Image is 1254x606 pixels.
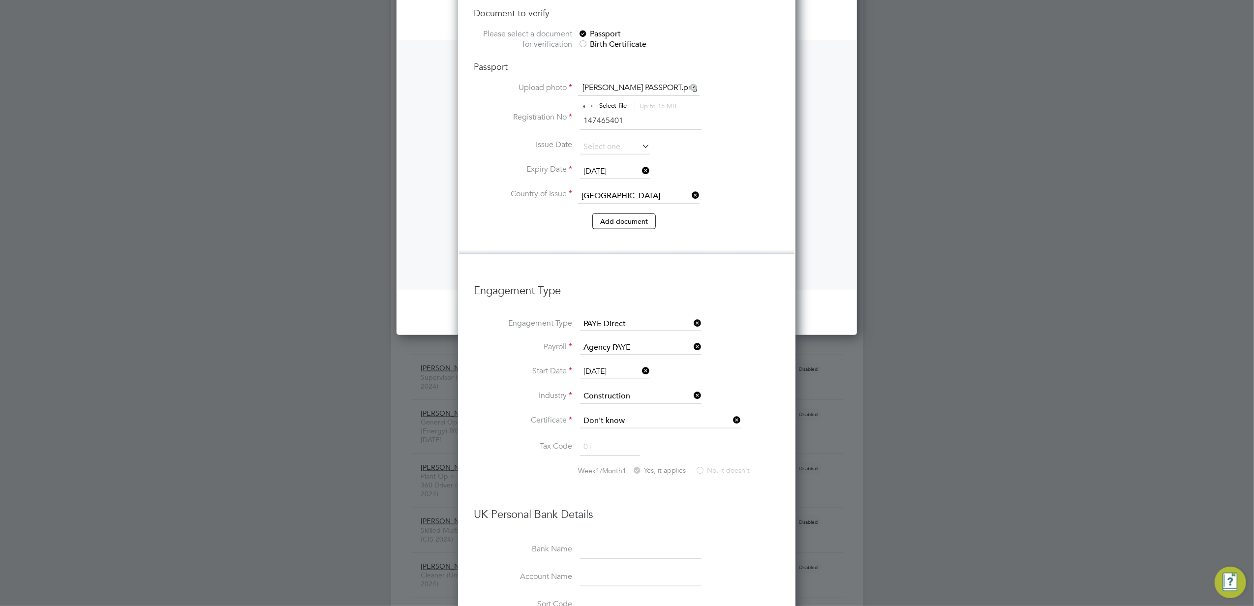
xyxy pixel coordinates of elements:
[580,140,650,154] input: Select one
[474,318,572,329] label: Engagement Type
[474,112,572,122] label: Registration No
[474,83,572,93] label: Upload photo
[1215,567,1246,598] button: Engage Resource Center
[578,189,700,204] input: Search for...
[412,104,511,115] label: Consultants
[578,466,626,475] label: Week1/Month1
[474,274,780,298] h3: Engagement Type
[580,317,702,331] input: Select one
[695,466,750,476] label: No, it doesn't
[474,572,572,582] label: Account Name
[474,544,572,554] label: Bank Name
[474,164,572,175] label: Expiry Date
[580,341,702,355] input: Search for...
[578,39,726,50] div: Birth Certificate
[474,366,572,376] label: Start Date
[474,342,572,352] label: Payroll
[474,140,572,150] label: Issue Date
[592,213,656,229] button: Add document
[580,364,650,379] input: Select one
[474,415,572,425] label: Certificate
[578,29,726,39] div: Passport
[474,498,780,522] h3: UK Personal Bank Details
[474,29,572,50] label: Please select a document for verification
[474,7,780,19] h4: Document to verify
[412,224,841,248] li: 3.
[474,441,572,452] label: Tax Code
[580,389,702,404] input: Search for...
[474,189,572,199] label: Country of Issue
[474,391,572,401] label: Industry
[412,103,841,127] li: 1.
[580,414,741,428] input: Select one
[412,81,511,91] label: PO No
[580,164,650,179] input: Select one
[412,164,841,188] li: 2.
[632,466,686,476] label: Yes, it applies
[474,61,780,72] h4: Passport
